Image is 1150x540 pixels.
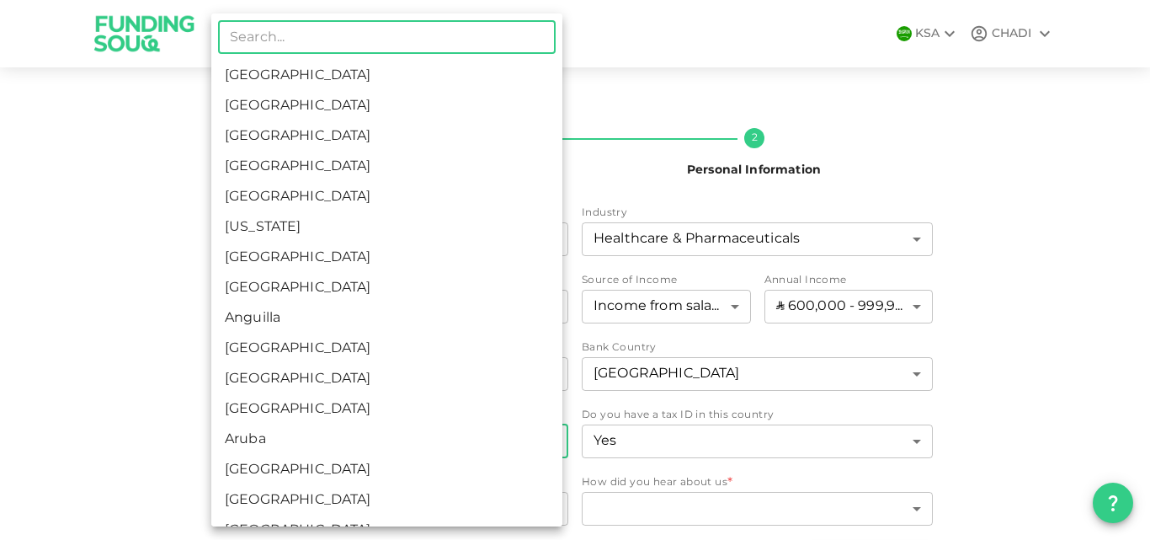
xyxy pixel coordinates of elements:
li: [GEOGRAPHIC_DATA] [211,91,562,121]
li: [GEOGRAPHIC_DATA] [211,364,562,394]
li: [GEOGRAPHIC_DATA] [211,152,562,182]
li: [US_STATE] [211,212,562,243]
li: [GEOGRAPHIC_DATA] [211,485,562,516]
li: [GEOGRAPHIC_DATA] [211,334,562,364]
li: [GEOGRAPHIC_DATA] [211,61,562,91]
li: [GEOGRAPHIC_DATA] [211,182,562,212]
li: [GEOGRAPHIC_DATA] [211,455,562,485]
input: Search... [218,20,556,54]
li: [GEOGRAPHIC_DATA] [211,273,562,303]
li: [GEOGRAPHIC_DATA] [211,243,562,273]
li: [GEOGRAPHIC_DATA] [211,121,562,152]
li: Anguilla [211,303,562,334]
li: [GEOGRAPHIC_DATA] [211,394,562,425]
li: Aruba [211,425,562,455]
